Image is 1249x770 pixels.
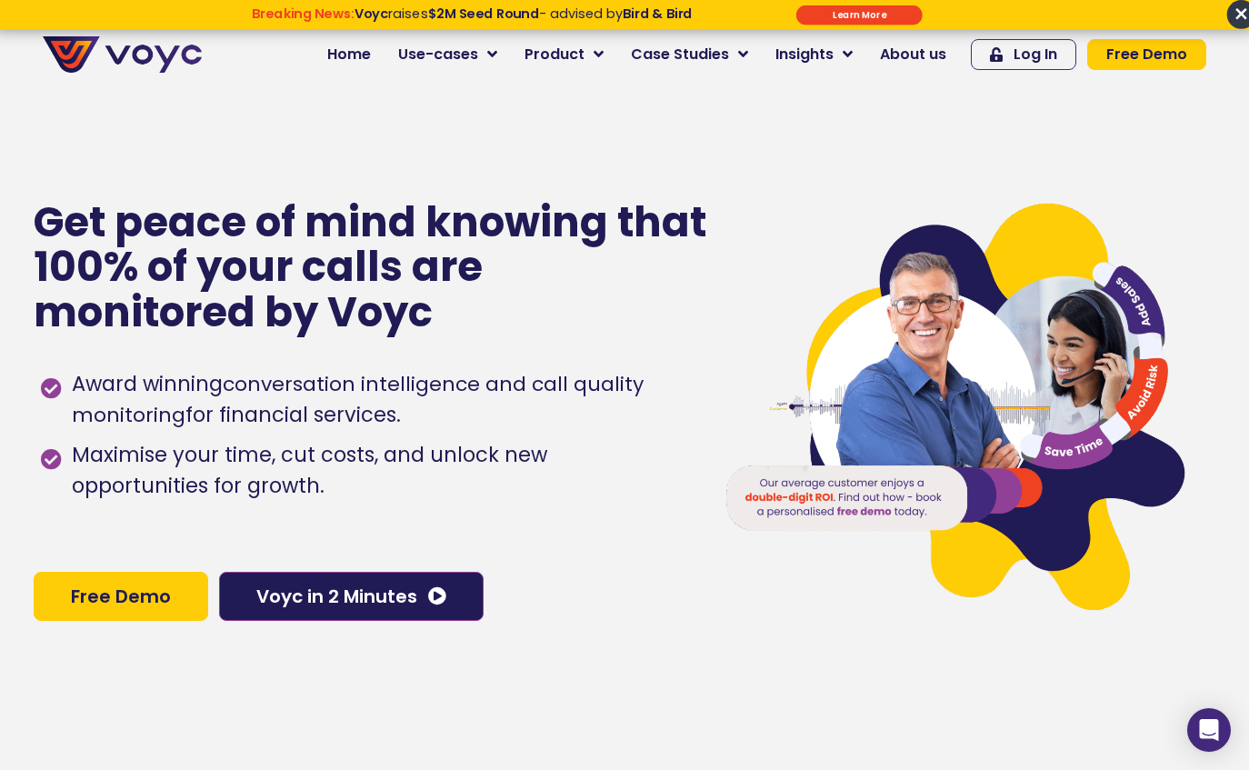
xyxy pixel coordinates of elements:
div: Breaking News: Voyc raises $2M Seed Round - advised by Bird & Bird [185,5,759,37]
span: Home [327,44,371,65]
span: Case Studies [631,44,729,65]
a: Free Demo [34,572,208,621]
div: Submit [796,5,923,25]
a: Home [314,36,385,73]
strong: Breaking News: [252,5,355,23]
span: Award winning for financial services. [67,369,688,431]
a: About us [866,36,960,73]
span: Free Demo [1106,47,1187,62]
a: Log In [971,39,1076,70]
a: Free Demo [1087,39,1206,70]
a: Privacy Policy [375,378,460,396]
span: Voyc in 2 Minutes [256,587,417,605]
span: Product [525,44,585,65]
span: Log In [1014,47,1057,62]
a: Product [511,36,617,73]
strong: Voyc [355,5,388,23]
strong: $2M Seed Round [428,5,539,23]
span: raises - advised by [355,5,693,23]
a: Voyc in 2 Minutes [219,572,484,621]
strong: Bird & Bird [623,5,693,23]
p: Get peace of mind knowing that 100% of your calls are monitored by Voyc [34,200,709,335]
span: Free Demo [71,587,171,605]
a: Case Studies [617,36,762,73]
span: About us [880,44,946,65]
a: Insights [762,36,866,73]
div: Open Intercom Messenger [1187,708,1231,752]
a: Use-cases [385,36,511,73]
span: Phone [241,73,286,94]
h1: conversation intelligence and call quality monitoring [72,370,644,429]
img: voyc-full-logo [43,36,202,73]
span: Maximise your time, cut costs, and unlock new opportunities for growth. [67,440,688,502]
span: Job title [241,147,303,168]
span: Insights [775,44,834,65]
span: Use-cases [398,44,478,65]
